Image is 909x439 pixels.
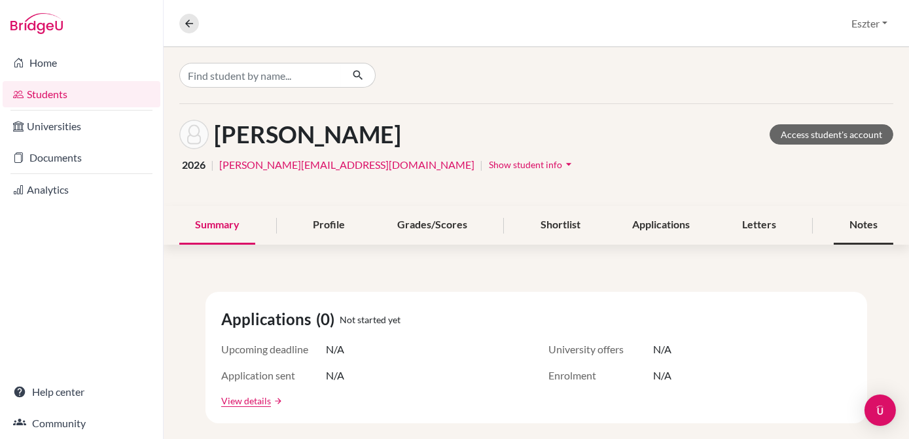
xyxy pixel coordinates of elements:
[525,206,596,245] div: Shortlist
[846,11,893,36] button: Eszter
[316,307,340,331] span: (0)
[3,410,160,436] a: Community
[726,206,792,245] div: Letters
[221,368,326,383] span: Application sent
[480,157,483,173] span: |
[214,120,401,149] h1: [PERSON_NAME]
[548,342,653,357] span: University offers
[562,158,575,171] i: arrow_drop_down
[616,206,705,245] div: Applications
[182,157,205,173] span: 2026
[179,63,342,88] input: Find student by name...
[326,342,344,357] span: N/A
[3,177,160,203] a: Analytics
[10,13,63,34] img: Bridge-U
[864,395,896,426] div: Open Intercom Messenger
[3,113,160,139] a: Universities
[834,206,893,245] div: Notes
[211,157,214,173] span: |
[271,396,283,406] a: arrow_forward
[488,154,576,175] button: Show student infoarrow_drop_down
[653,368,671,383] span: N/A
[221,394,271,408] a: View details
[770,124,893,145] a: Access student's account
[3,379,160,405] a: Help center
[3,81,160,107] a: Students
[297,206,361,245] div: Profile
[179,120,209,149] img: Alexandra Katzer's avatar
[3,145,160,171] a: Documents
[489,159,562,170] span: Show student info
[340,313,401,326] span: Not started yet
[221,342,326,357] span: Upcoming deadline
[653,342,671,357] span: N/A
[382,206,483,245] div: Grades/Scores
[221,307,316,331] span: Applications
[548,368,653,383] span: Enrolment
[219,157,474,173] a: [PERSON_NAME][EMAIL_ADDRESS][DOMAIN_NAME]
[326,368,344,383] span: N/A
[179,206,255,245] div: Summary
[3,50,160,76] a: Home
